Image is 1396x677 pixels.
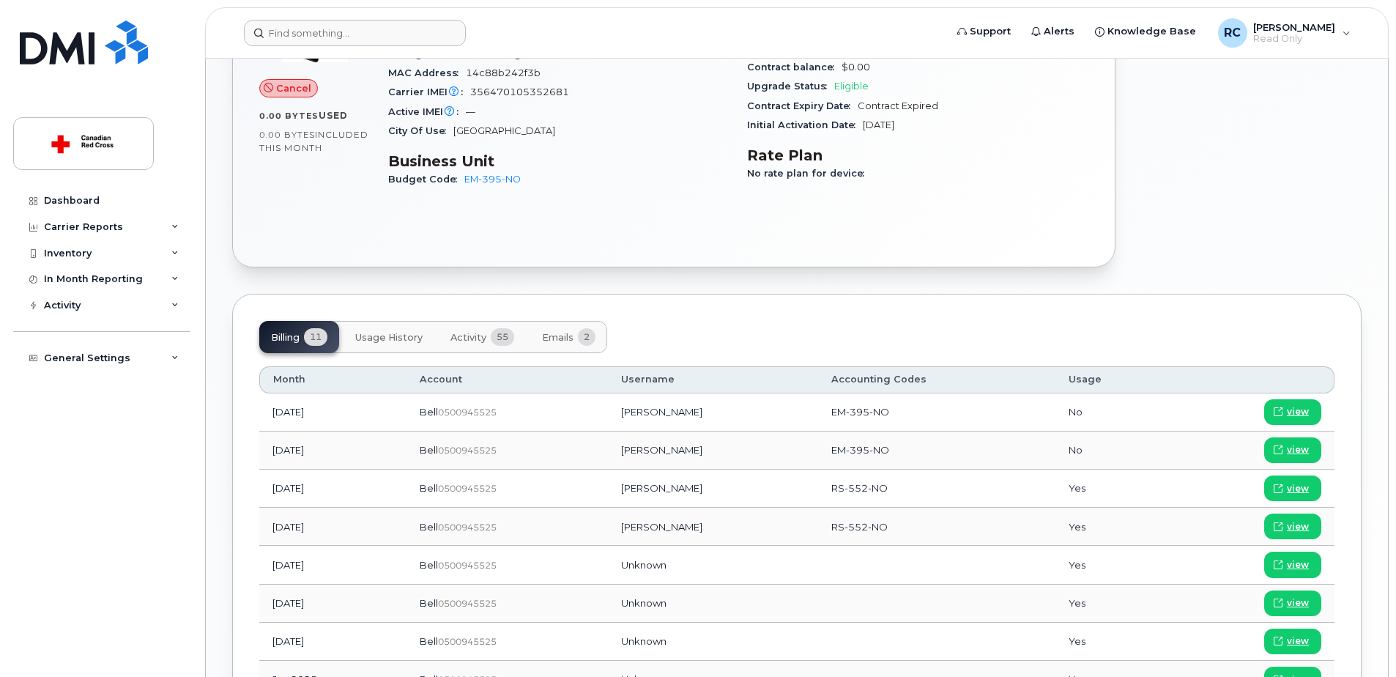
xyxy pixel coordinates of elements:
[259,623,406,661] td: [DATE]
[1044,24,1074,39] span: Alerts
[578,328,595,346] span: 2
[276,81,311,95] span: Cancel
[1287,635,1309,648] span: view
[747,81,834,92] span: Upgrade Status
[542,332,573,344] span: Emails
[438,407,497,418] span: 0500945525
[388,106,466,117] span: Active IMEI
[259,546,406,584] td: [DATE]
[420,521,438,533] span: Bell
[438,598,497,609] span: 0500945525
[1021,17,1085,46] a: Alerts
[608,585,818,623] td: Unknown
[259,432,406,470] td: [DATE]
[831,482,888,494] span: RS-552-NO
[491,328,514,346] span: 55
[442,48,531,59] span: Unknown Manager
[1055,623,1171,661] td: Yes
[1287,405,1309,418] span: view
[388,174,464,185] span: Budget Code
[1055,366,1171,393] th: Usage
[259,508,406,546] td: [DATE]
[970,24,1011,39] span: Support
[259,111,319,121] span: 0.00 Bytes
[608,393,818,432] td: [PERSON_NAME]
[608,432,818,470] td: [PERSON_NAME]
[1055,470,1171,508] td: Yes
[1287,482,1309,495] span: view
[608,546,818,584] td: Unknown
[1208,18,1361,48] div: Rishi Chauhan
[1085,17,1206,46] a: Knowledge Base
[388,86,470,97] span: Carrier IMEI
[1264,629,1321,654] a: view
[420,635,438,647] span: Bell
[464,174,521,185] a: EM-395-NO
[438,522,497,533] span: 0500945525
[438,636,497,647] span: 0500945525
[1253,33,1335,45] span: Read Only
[244,20,466,46] input: Find something...
[1264,591,1321,616] a: view
[259,585,406,623] td: [DATE]
[420,559,438,571] span: Bell
[420,444,438,456] span: Bell
[831,406,889,418] span: EM-395-NO
[1287,596,1309,610] span: view
[1055,585,1171,623] td: Yes
[259,129,368,153] span: included this month
[388,125,453,136] span: City Of Use
[947,17,1021,46] a: Support
[747,100,858,111] span: Contract Expiry Date
[420,406,438,418] span: Bell
[406,366,608,393] th: Account
[438,445,497,456] span: 0500945525
[747,62,842,73] span: Contract balance
[470,86,569,97] span: 356470105352681
[259,470,406,508] td: [DATE]
[608,508,818,546] td: [PERSON_NAME]
[1264,437,1321,463] a: view
[747,168,872,179] span: No rate plan for device
[1224,24,1241,42] span: RC
[1287,443,1309,456] span: view
[831,521,888,533] span: RS-552-NO
[608,623,818,661] td: Unknown
[1264,552,1321,577] a: view
[842,62,870,73] span: $0.00
[1253,21,1335,33] span: [PERSON_NAME]
[1055,508,1171,546] td: Yes
[319,110,348,121] span: used
[388,48,442,59] span: Manager
[834,81,869,92] span: Eligible
[259,393,406,432] td: [DATE]
[1107,24,1196,39] span: Knowledge Base
[818,366,1055,393] th: Accounting Codes
[420,482,438,494] span: Bell
[259,366,406,393] th: Month
[1264,476,1321,501] a: view
[863,119,894,130] span: [DATE]
[388,67,466,78] span: MAC Address
[1264,399,1321,425] a: view
[355,332,423,344] span: Usage History
[831,444,889,456] span: EM-395-NO
[388,152,729,170] h3: Business Unit
[466,67,541,78] span: 14c88b242f3b
[438,560,497,571] span: 0500945525
[747,147,1088,164] h3: Rate Plan
[608,470,818,508] td: [PERSON_NAME]
[858,100,938,111] span: Contract Expired
[438,483,497,494] span: 0500945525
[420,597,438,609] span: Bell
[466,106,475,117] span: —
[450,332,486,344] span: Activity
[1264,514,1321,539] a: view
[1055,393,1171,432] td: No
[608,366,818,393] th: Username
[1287,520,1309,533] span: view
[747,119,863,130] span: Initial Activation Date
[1055,546,1171,584] td: Yes
[1287,558,1309,571] span: view
[259,130,315,140] span: 0.00 Bytes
